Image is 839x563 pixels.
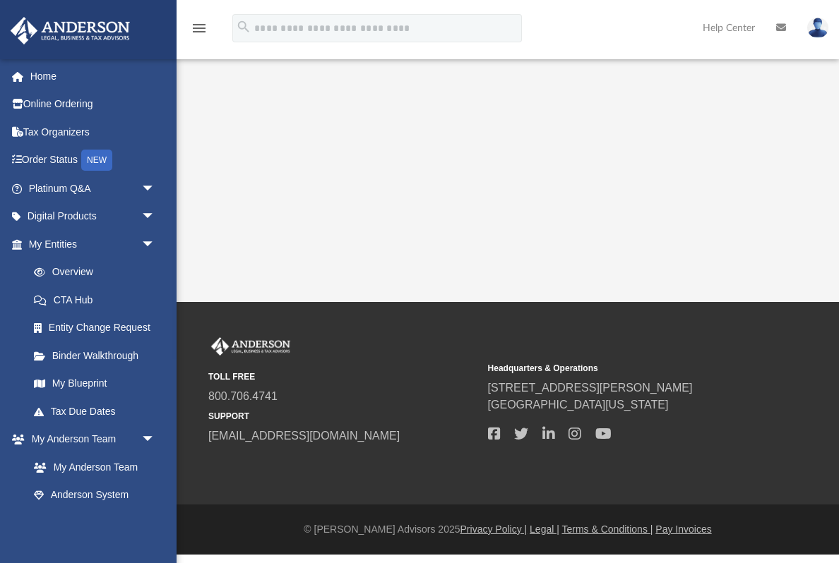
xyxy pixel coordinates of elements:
[10,202,177,231] a: Digital Productsarrow_drop_down
[141,174,169,203] span: arrow_drop_down
[20,453,162,481] a: My Anderson Team
[236,19,251,35] i: search
[488,382,693,394] a: [STREET_ADDRESS][PERSON_NAME]
[20,481,169,509] a: Anderson System
[81,150,112,171] div: NEW
[208,390,278,402] a: 800.706.4741
[177,522,839,537] div: © [PERSON_NAME] Advisors 2025
[208,337,293,356] img: Anderson Advisors Platinum Portal
[10,425,169,454] a: My Anderson Teamarrow_drop_down
[460,523,528,535] a: Privacy Policy |
[208,430,400,442] a: [EMAIL_ADDRESS][DOMAIN_NAME]
[530,523,559,535] a: Legal |
[10,146,177,175] a: Order StatusNEW
[807,18,828,38] img: User Pic
[10,174,177,202] a: Platinum Q&Aarrow_drop_down
[141,425,169,454] span: arrow_drop_down
[20,397,177,425] a: Tax Due Dates
[20,370,169,398] a: My Blueprint
[141,202,169,231] span: arrow_drop_down
[10,118,177,146] a: Tax Organizers
[10,230,177,258] a: My Entitiesarrow_drop_down
[655,523,711,535] a: Pay Invoices
[20,286,177,314] a: CTA Hub
[20,314,177,342] a: Entity Change Request
[208,410,478,423] small: SUPPORT
[208,370,478,383] small: TOLL FREE
[141,230,169,259] span: arrow_drop_down
[191,20,208,37] i: menu
[10,62,177,90] a: Home
[20,258,177,286] a: Overview
[20,509,169,537] a: Client Referrals
[191,27,208,37] a: menu
[488,362,758,375] small: Headquarters & Operations
[6,17,134,44] img: Anderson Advisors Platinum Portal
[20,341,177,370] a: Binder Walkthrough
[488,399,669,411] a: [GEOGRAPHIC_DATA][US_STATE]
[10,90,177,119] a: Online Ordering
[562,523,653,535] a: Terms & Conditions |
